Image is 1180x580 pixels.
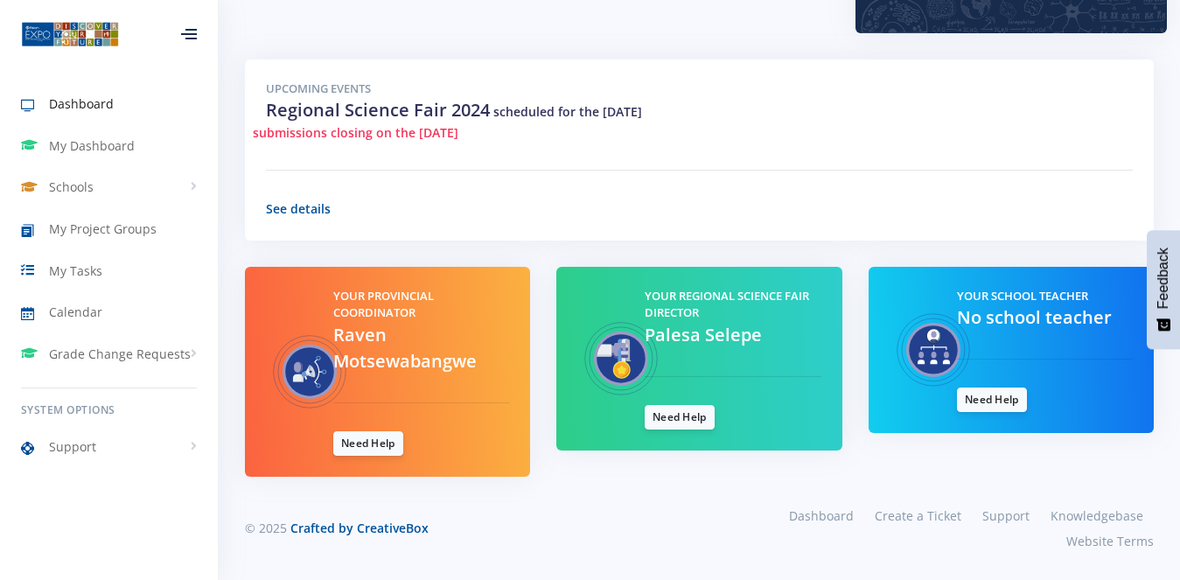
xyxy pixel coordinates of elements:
[49,136,135,155] span: My Dashboard
[266,80,1133,98] h5: Upcoming Events
[266,200,331,217] a: See details
[333,288,509,322] h5: Your Provincial Coordinator
[864,503,972,528] a: Create a Ticket
[957,288,1133,305] h5: Your School Teacher
[1147,230,1180,349] button: Feedback - Show survey
[49,437,96,456] span: Support
[253,123,458,142] span: submissions closing on the [DATE]
[779,503,864,528] a: Dashboard
[333,323,477,373] span: Raven Motsewabangwe
[1156,248,1171,309] span: Feedback
[645,323,762,346] span: Palesa Selepe
[957,305,1112,329] span: No school teacher
[333,431,403,456] a: Need Help
[493,103,642,120] span: scheduled for the [DATE]
[245,519,687,537] div: © 2025
[49,178,94,196] span: Schools
[972,503,1040,528] a: Support
[49,303,102,321] span: Calendar
[49,262,102,280] span: My Tasks
[890,288,977,413] img: Teacher
[21,402,197,418] h6: System Options
[1056,528,1154,554] a: Website Terms
[49,345,191,363] span: Grade Change Requests
[49,220,157,238] span: My Project Groups
[577,288,665,430] img: Regional Science Fair Director
[49,94,114,113] span: Dashboard
[266,288,353,456] img: Provincial Coordinator
[957,388,1027,412] a: Need Help
[266,98,490,122] span: Regional Science Fair 2024
[645,405,715,430] a: Need Help
[1051,507,1143,524] span: Knowledgebase
[1040,503,1154,528] a: Knowledgebase
[290,520,429,536] a: Crafted by CreativeBox
[21,20,119,48] img: ...
[645,288,820,322] h5: Your Regional Science Fair Director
